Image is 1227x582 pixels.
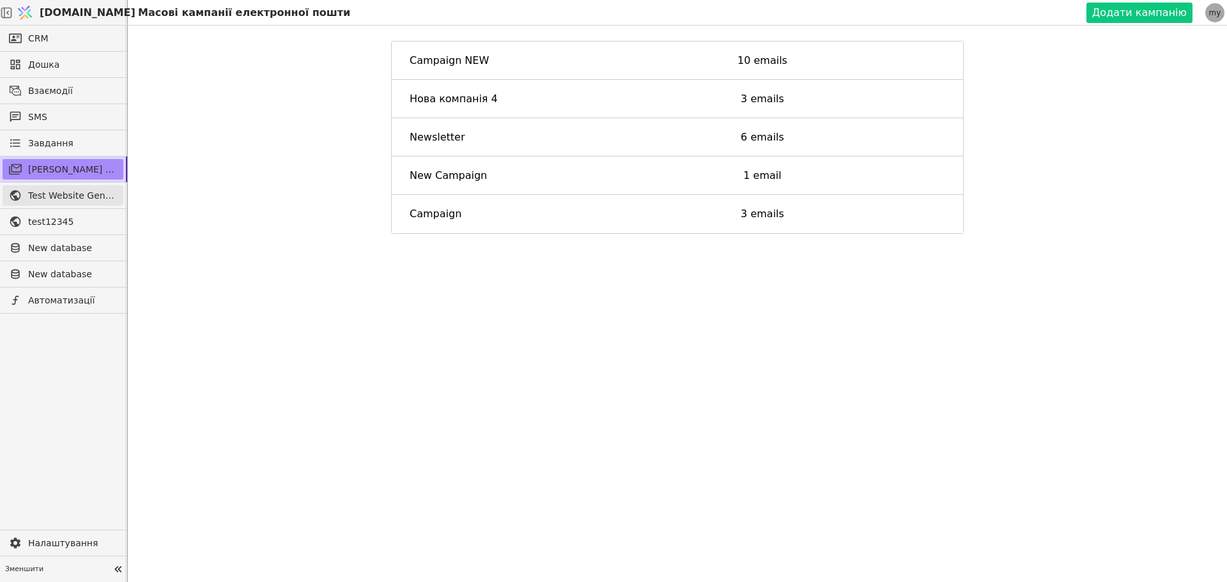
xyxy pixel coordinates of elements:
[28,163,117,176] span: [PERSON_NAME] розсилки
[3,133,123,153] a: Завдання
[1205,3,1224,22] a: my
[3,211,123,232] a: test12345
[3,290,123,310] a: Автоматизації
[28,537,117,550] span: Налаштування
[392,42,963,80] a: Campaign NEW10 emails
[3,159,123,180] a: [PERSON_NAME] розсилки
[3,80,123,101] a: Взаємодії
[741,206,784,222] div: 3 emails
[28,111,117,124] span: SMS
[5,564,109,575] span: Зменшити
[741,91,784,107] div: 3 emails
[392,195,963,233] a: Campaign3 emails
[3,533,123,553] a: Налаштування
[3,238,123,258] a: New database
[28,268,117,281] span: New database
[28,215,117,229] span: test12345
[3,185,123,206] a: Test Website General template
[410,53,590,68] div: Campaign NEW
[3,28,123,49] a: CRM
[28,58,117,72] span: Дошка
[743,168,781,183] div: 1 email
[28,241,117,255] span: New database
[28,84,117,98] span: Взаємодії
[28,137,73,150] span: Завдання
[410,130,590,145] div: Newsletter
[28,32,49,45] span: CRM
[3,264,123,284] a: New database
[737,53,787,68] div: 10 emails
[3,54,123,75] a: Дошка
[13,1,128,25] a: [DOMAIN_NAME]
[15,1,35,25] img: Logo
[40,5,135,20] span: [DOMAIN_NAME]
[392,118,963,157] a: Newsletter6 emails
[392,157,963,195] a: New Campaign1 email
[1086,3,1192,23] button: Додати кампанію
[410,91,590,107] div: Нова компанія 4
[410,168,590,183] div: New Campaign
[138,5,350,20] p: Масові кампанії електронної пошти
[3,107,123,127] a: SMS
[28,294,117,307] span: Автоматизації
[392,80,963,118] a: Нова компанія 43 emails
[741,130,784,145] div: 6 emails
[28,189,117,203] span: Test Website General template
[410,206,590,222] div: Campaign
